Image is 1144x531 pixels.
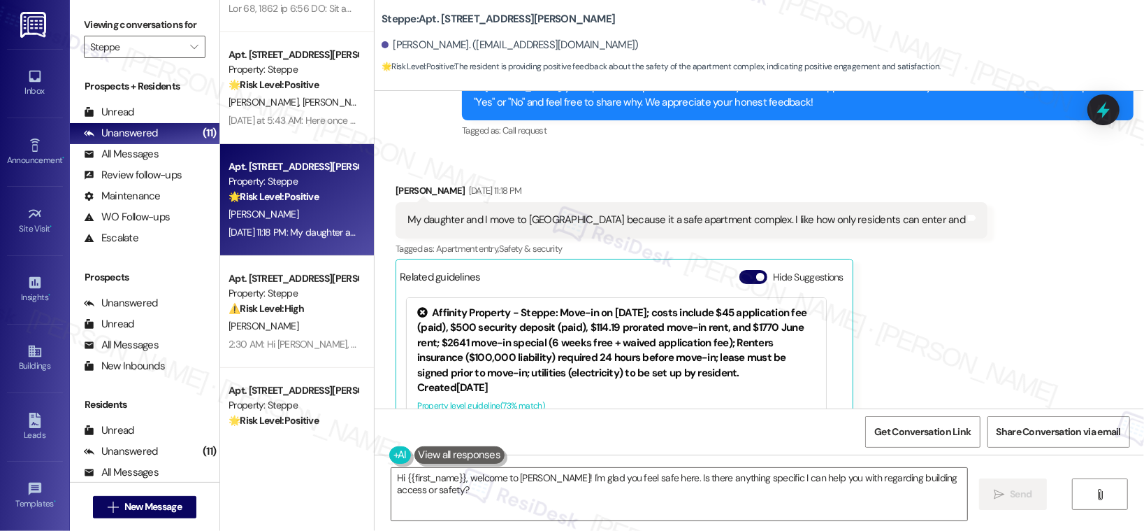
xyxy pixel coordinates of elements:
span: • [54,497,56,507]
div: Property: Steppe [229,174,358,189]
div: Unread [84,105,134,120]
div: Hi [PERSON_NAME], your opinion is important to us! Would you recommend Steppe to a friend or fami... [474,80,1111,110]
i:  [994,489,1004,500]
div: Apt. [STREET_ADDRESS][PERSON_NAME] [229,383,358,398]
div: Maintenance [84,189,161,204]
div: Residents [70,397,219,412]
button: Send [979,479,1047,510]
div: Prospects [70,270,219,285]
div: Property: Steppe [229,286,358,301]
div: Unread [84,317,134,332]
a: Site Visit • [7,202,63,240]
div: Unanswered [84,444,158,459]
i:  [190,41,198,52]
div: Property: Steppe [229,62,358,77]
div: Escalate [84,231,138,246]
div: (11) [199,122,219,144]
i:  [1094,489,1105,500]
textarea: Hi {{first_name}}, welcome to [PERSON_NAME]! I'm glad you feel safe here. Is there anything speci... [391,468,967,521]
button: Get Conversation Link [865,416,980,448]
span: • [62,153,64,163]
div: All Messages [84,147,159,162]
span: Share Conversation via email [997,425,1121,439]
div: Prospects + Residents [70,79,219,94]
span: [PERSON_NAME] [229,96,303,108]
span: • [50,222,52,232]
div: Property level guideline ( 73 % match) [417,399,816,413]
div: New Inbounds [84,359,165,374]
a: Inbox [7,64,63,102]
div: Affinity Property - Steppe: Move-in on [DATE]; costs include $45 application fee (paid), $500 sec... [417,306,816,381]
input: All communities [90,36,183,58]
i:  [108,502,118,513]
div: [PERSON_NAME] [396,183,987,203]
a: Leads [7,409,63,446]
div: Apt. [STREET_ADDRESS][PERSON_NAME] [229,48,358,62]
strong: ⚠️ Risk Level: High [229,302,304,315]
div: Unanswered [84,126,158,141]
div: Apt. [STREET_ADDRESS][PERSON_NAME] [229,271,358,286]
strong: 🌟 Risk Level: Positive [229,78,319,91]
b: Steppe: Apt. [STREET_ADDRESS][PERSON_NAME] [382,12,615,27]
div: Property: Steppe [229,398,358,413]
label: Hide Suggestions [773,270,843,285]
span: Get Conversation Link [874,425,971,439]
strong: 🌟 Risk Level: Positive [229,190,319,203]
span: Send [1010,487,1031,502]
span: Call request [502,125,546,136]
div: Review follow-ups [84,168,182,183]
span: Safety & security [499,243,563,255]
div: Tagged as: [396,239,987,259]
div: Related guidelines [400,270,481,290]
div: [DATE] 11:18 PM: My daughter and I move to [GEOGRAPHIC_DATA] because it a safe apartment complex.... [229,226,804,239]
div: Unanswered [84,296,158,311]
div: [DATE] 11:18 PM [465,183,522,198]
div: All Messages [84,338,159,353]
div: Created [DATE] [417,381,816,395]
span: Apartment entry , [436,243,499,255]
a: Buildings [7,339,63,377]
span: [PERSON_NAME] [303,96,372,108]
div: Tagged as: [462,120,1134,141]
strong: 🌟 Risk Level: Positive [382,61,454,72]
span: [PERSON_NAME] [229,320,298,332]
div: Apt. [STREET_ADDRESS][PERSON_NAME] [229,160,358,174]
div: [PERSON_NAME]. ([EMAIL_ADDRESS][DOMAIN_NAME]) [382,38,639,52]
div: WO Follow-ups [84,210,170,225]
span: [PERSON_NAME] [229,208,298,220]
strong: 🌟 Risk Level: Positive [229,414,319,427]
label: Viewing conversations for [84,14,205,36]
div: All Messages [84,465,159,480]
img: ResiDesk Logo [20,12,49,38]
span: • [48,290,50,300]
button: New Message [93,496,196,518]
a: Insights • [7,271,63,309]
button: Share Conversation via email [987,416,1130,448]
div: My daughter and I move to [GEOGRAPHIC_DATA] because it a safe apartment complex. I like how only ... [407,213,965,227]
div: [DATE] at 5:43 AM: Here once a month [229,114,384,127]
div: Unread [84,423,134,438]
a: Templates • [7,477,63,515]
span: New Message [124,500,182,514]
span: : The resident is providing positive feedback about the safety of the apartment complex, indicati... [382,59,940,74]
div: (11) [199,441,219,462]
